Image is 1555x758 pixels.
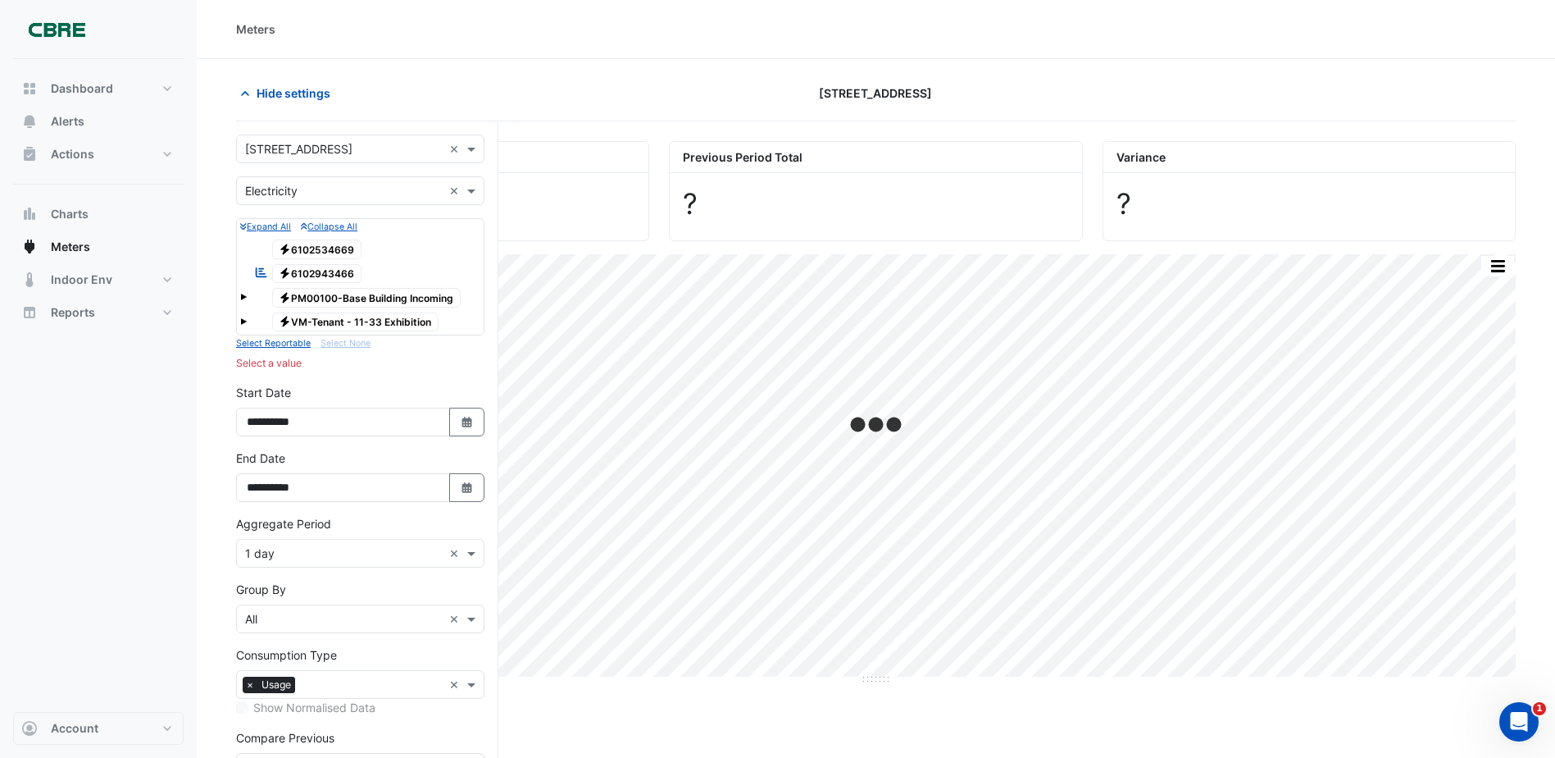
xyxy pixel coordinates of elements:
[236,646,337,664] label: Consumption Type
[51,304,95,321] span: Reports
[21,304,38,321] app-icon: Reports
[449,545,463,562] span: Clear
[301,221,357,232] small: Collapse All
[13,198,184,231] button: Charts
[236,79,341,107] button: Hide settings
[449,676,463,693] span: Clear
[21,146,38,162] app-icon: Actions
[21,272,38,288] app-icon: Indoor Env
[279,291,291,304] fa-icon: Electricity
[279,243,291,255] fa-icon: Electricity
[236,515,331,532] label: Aggregate Period
[236,21,275,38] div: Meters
[257,84,330,102] span: Hide settings
[13,72,184,105] button: Dashboard
[819,84,932,102] span: [STREET_ADDRESS]
[272,240,362,259] span: 6102534669
[51,720,98,737] span: Account
[236,450,285,467] label: End Date
[670,142,1081,173] div: Previous Period Total
[253,699,375,716] label: Show Normalised Data
[21,206,38,222] app-icon: Charts
[21,113,38,130] app-icon: Alerts
[240,219,291,234] button: Expand All
[236,729,334,747] label: Compare Previous
[13,138,184,171] button: Actions
[240,221,291,232] small: Expand All
[449,182,463,199] span: Clear
[1116,186,1502,221] div: ?
[272,288,461,308] span: PM00100-Base Building Incoming
[13,105,184,138] button: Alerts
[236,338,311,349] small: Select Reportable
[20,13,93,46] img: Company Logo
[449,610,463,628] span: Clear
[13,263,184,296] button: Indoor Env
[272,313,439,332] span: VM-Tenant - 11-33 Exhibition
[1481,256,1514,276] button: More Options
[279,267,291,280] fa-icon: Electricity
[460,415,475,429] fa-icon: Select Date
[254,266,269,280] fa-icon: Reportable
[21,80,38,97] app-icon: Dashboard
[236,384,291,401] label: Start Date
[51,272,112,288] span: Indoor Env
[51,206,89,222] span: Charts
[272,264,362,284] span: 6102943466
[236,699,484,716] div: Select meters or streams to enable normalisation
[13,296,184,329] button: Reports
[449,140,463,158] span: Clear
[279,316,291,328] fa-icon: Electricity
[51,113,84,130] span: Alerts
[683,186,1068,221] div: ?
[51,239,90,255] span: Meters
[236,336,311,350] button: Select Reportable
[243,677,257,693] span: ×
[13,712,184,745] button: Account
[301,219,357,234] button: Collapse All
[1103,142,1515,173] div: Variance
[1533,702,1546,715] span: 1
[1499,702,1539,742] iframe: Intercom live chat
[236,356,484,371] div: Select a value
[460,481,475,495] fa-icon: Select Date
[21,239,38,255] app-icon: Meters
[51,146,94,162] span: Actions
[236,581,286,598] label: Group By
[13,231,184,263] button: Meters
[51,80,113,97] span: Dashboard
[257,677,295,693] span: Usage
